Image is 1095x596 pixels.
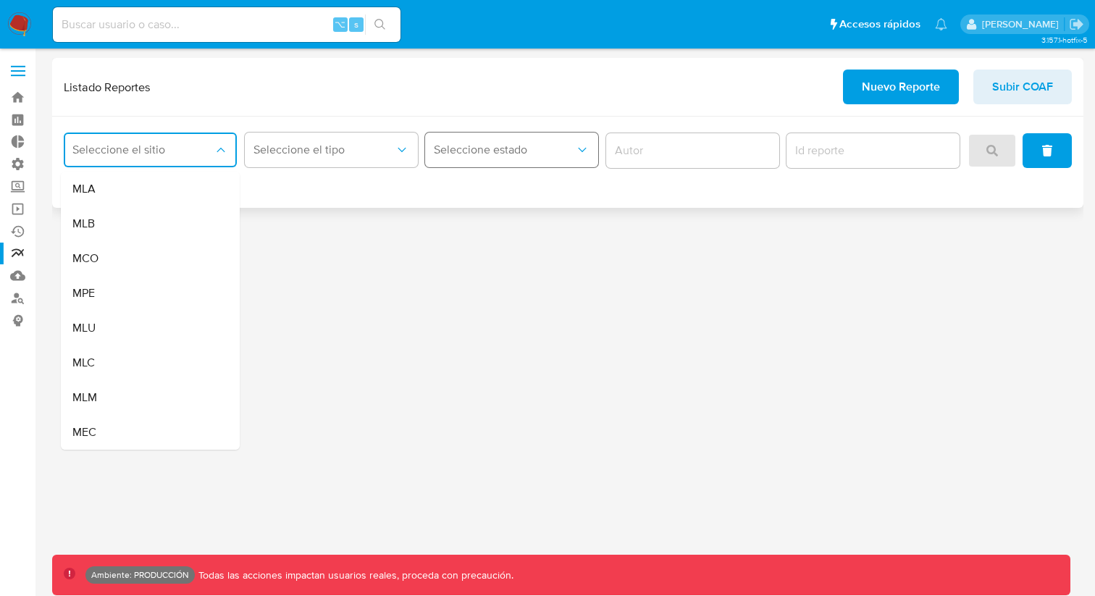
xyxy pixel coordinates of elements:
[354,17,358,31] span: s
[53,15,400,34] input: Buscar usuario o caso...
[195,568,513,582] p: Todas las acciones impactan usuarios reales, proceda con precaución.
[335,17,345,31] span: ⌥
[91,572,189,578] p: Ambiente: PRODUCCIÓN
[935,18,947,30] a: Notificaciones
[1069,17,1084,32] a: Salir
[839,17,920,32] span: Accesos rápidos
[982,17,1064,31] p: omar.guzman@mercadolibre.com.co
[365,14,395,35] button: search-icon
